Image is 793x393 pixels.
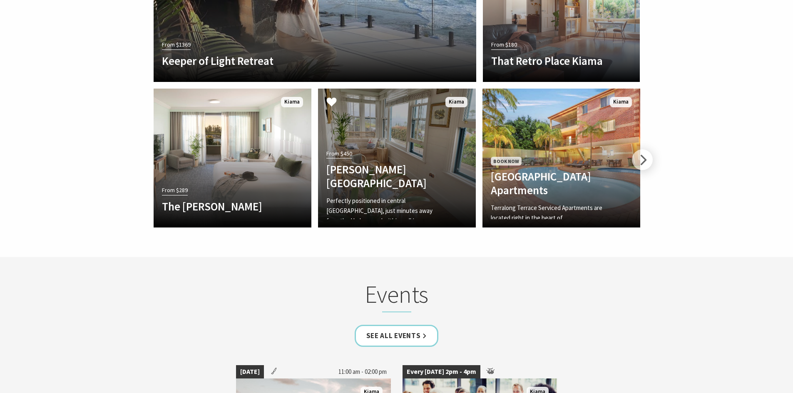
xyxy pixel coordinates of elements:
a: From $289 The [PERSON_NAME] Kiama [154,89,311,227]
h4: [GEOGRAPHIC_DATA] Apartments [491,170,608,197]
span: From $450 [326,149,352,158]
h4: Keeper of Light Retreat [162,54,420,67]
span: [DATE] [236,365,264,378]
span: 11:00 am - 02:00 pm [334,365,391,378]
span: Kiama [445,97,467,107]
h4: The [PERSON_NAME] [162,200,279,213]
h4: That Retro Place Kiama [491,54,608,67]
button: Click to Favourite Allwood Harbour Cottage [318,89,345,117]
a: Another Image Used Book Now [GEOGRAPHIC_DATA] Apartments Terralong Terrace Serviced Apartments ar... [482,89,640,227]
span: Book Now [491,157,522,166]
h4: [PERSON_NAME][GEOGRAPHIC_DATA] [326,163,444,190]
a: From $450 [PERSON_NAME][GEOGRAPHIC_DATA] Perfectly positioned in central [GEOGRAPHIC_DATA], just ... [318,89,476,227]
p: Terralong Terrace Serviced Apartments are located right in the heart of [GEOGRAPHIC_DATA] and pro... [491,203,608,233]
span: From $180 [491,40,517,49]
span: Kiama [610,97,632,107]
a: See all Events [355,325,439,347]
span: From $289 [162,185,188,195]
h2: Events [234,280,560,312]
span: Every [DATE] 2pm - 4pm [403,365,480,378]
span: Kiama [281,97,303,107]
p: Perfectly positioned in central [GEOGRAPHIC_DATA], just minutes away from the Harbour and within ... [326,196,444,226]
span: From $1369 [162,40,191,49]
